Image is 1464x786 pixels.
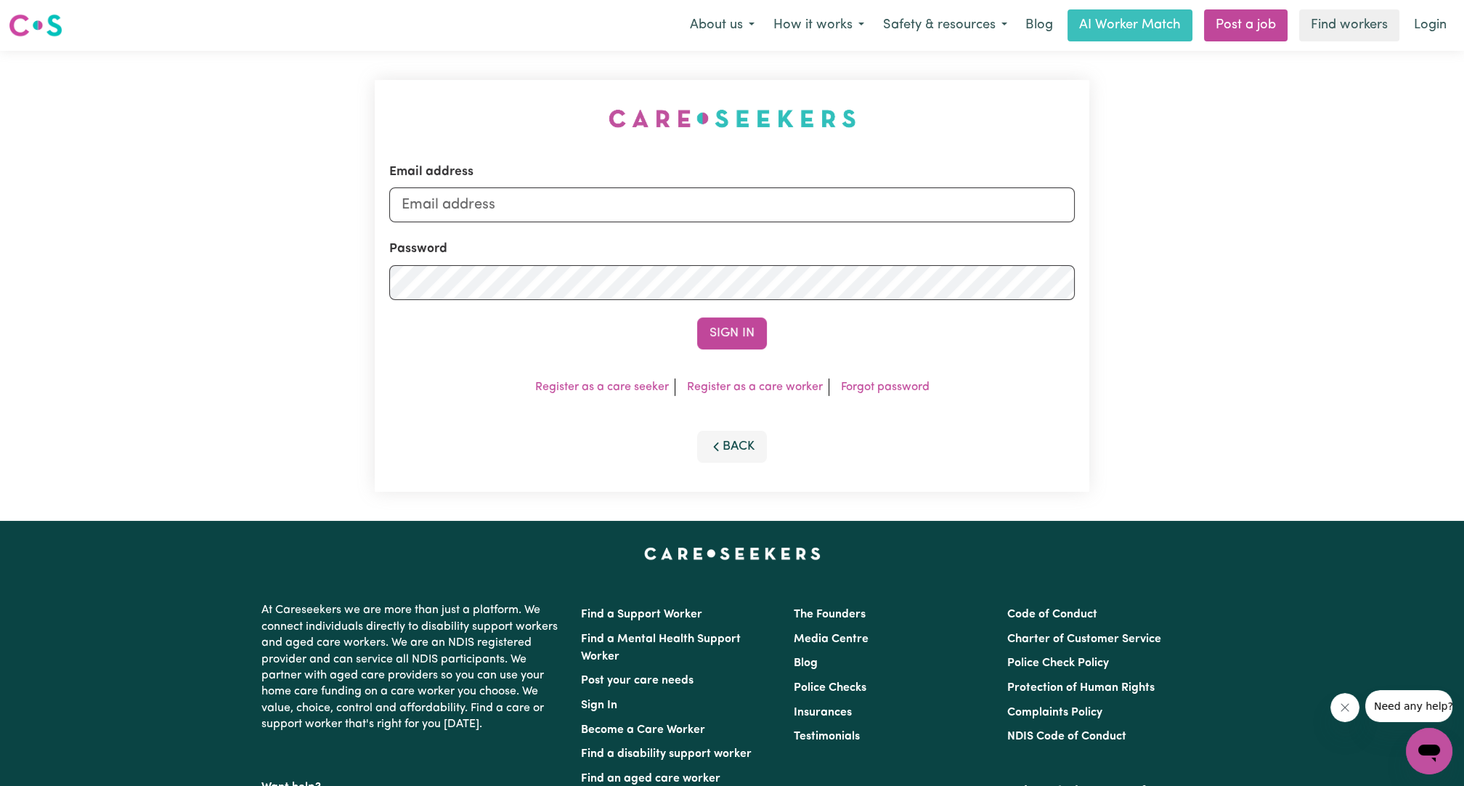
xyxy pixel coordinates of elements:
button: Back [697,431,767,463]
a: The Founders [794,609,866,620]
button: Safety & resources [874,10,1017,41]
a: Police Checks [794,682,866,694]
a: Find a Support Worker [581,609,702,620]
a: Media Centre [794,633,869,645]
a: Register as a care seeker [535,381,669,393]
a: Find an aged care worker [581,773,720,785]
iframe: Message from company [1365,690,1452,722]
iframe: Close message [1330,693,1359,722]
a: Insurances [794,707,852,718]
a: Blog [1017,9,1062,41]
button: About us [680,10,764,41]
a: Register as a care worker [687,381,823,393]
a: Find workers [1299,9,1399,41]
a: Code of Conduct [1007,609,1097,620]
button: How it works [764,10,874,41]
a: Find a Mental Health Support Worker [581,633,741,663]
a: Police Check Policy [1007,657,1109,669]
input: Email address [389,187,1075,222]
a: Forgot password [841,381,930,393]
label: Password [389,240,447,259]
a: Careseekers logo [9,9,62,42]
iframe: Button to launch messaging window [1406,728,1452,774]
a: Become a Care Worker [581,724,705,736]
a: Blog [794,657,818,669]
a: Login [1405,9,1455,41]
label: Email address [389,163,473,182]
a: NDIS Code of Conduct [1007,731,1126,742]
a: Sign In [581,700,617,711]
a: Post your care needs [581,675,694,686]
p: At Careseekers we are more than just a platform. We connect individuals directly to disability su... [261,596,564,738]
span: Need any help? [9,10,88,22]
button: Sign In [697,317,767,349]
a: Testimonials [794,731,860,742]
a: Careseekers home page [644,547,821,559]
img: Careseekers logo [9,12,62,39]
a: Charter of Customer Service [1007,633,1161,645]
a: Protection of Human Rights [1007,682,1155,694]
a: Post a job [1204,9,1288,41]
a: Complaints Policy [1007,707,1102,718]
a: AI Worker Match [1067,9,1192,41]
a: Find a disability support worker [581,748,752,760]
